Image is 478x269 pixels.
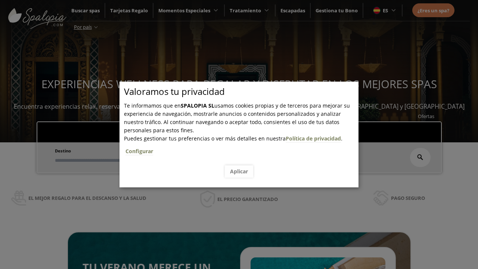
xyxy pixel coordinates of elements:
[124,102,350,134] span: Te informamos que en usamos cookies propias y de terceros para mejorar su experiencia de navegaci...
[125,148,153,155] a: Configurar
[124,135,358,160] span: .
[181,102,214,109] b: SPALOPIA SL
[286,135,341,142] a: Política de privacidad
[225,165,253,177] button: Aplicar
[124,87,358,96] p: Valoramos tu privacidad
[124,135,286,142] span: Puedes gestionar tus preferencias o ver más detalles en nuestra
